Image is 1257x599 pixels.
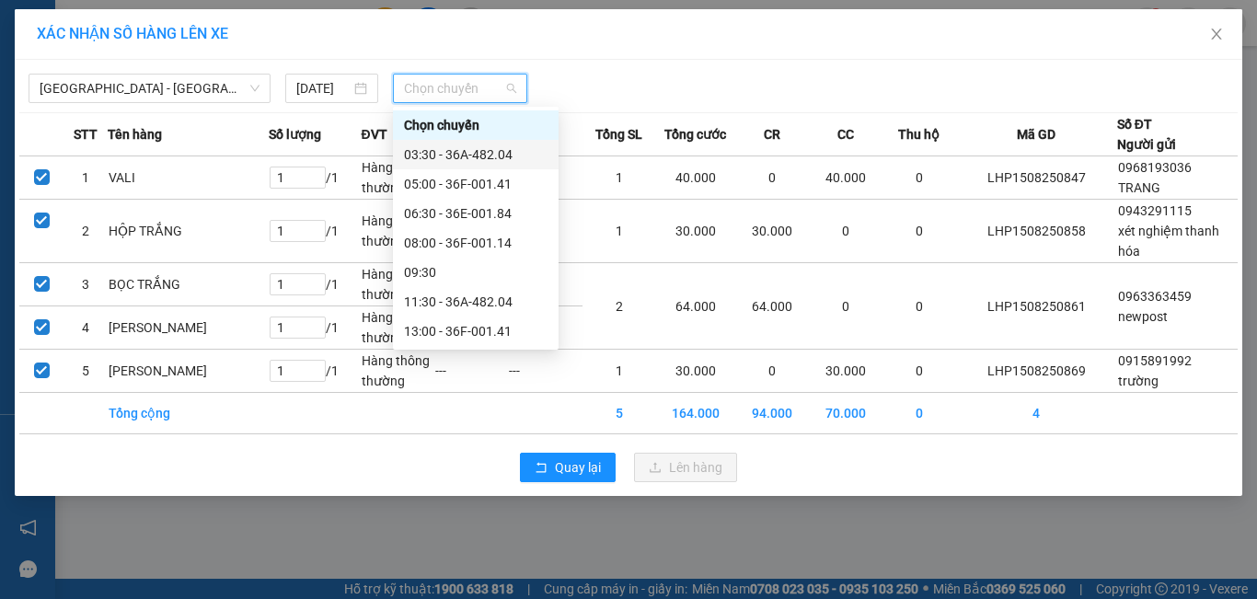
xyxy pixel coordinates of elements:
[809,350,882,393] td: 30.000
[735,156,809,200] td: 0
[361,350,434,393] td: Hàng thông thường
[1118,160,1192,175] span: 0968193036
[63,156,108,200] td: 1
[634,453,737,482] button: uploadLên hàng
[269,156,362,200] td: / 1
[1118,353,1192,368] span: 0915891992
[269,306,362,350] td: / 1
[63,263,108,306] td: 3
[1118,374,1159,388] span: trường
[404,321,548,341] div: 13:00 - 36F-001.41
[735,350,809,393] td: 0
[520,453,616,482] button: rollbackQuay lại
[1209,27,1224,41] span: close
[508,350,582,393] td: ---
[296,78,350,98] input: 16/08/2025
[582,350,656,393] td: 1
[535,461,548,476] span: rollback
[108,393,269,434] td: Tổng cộng
[404,144,548,165] div: 03:30 - 36A-482.04
[735,200,809,263] td: 30.000
[809,393,882,434] td: 70.000
[1118,309,1168,324] span: newpost
[656,156,735,200] td: 40.000
[404,115,548,135] div: Chọn chuyến
[956,350,1117,393] td: LHP1508250869
[582,156,656,200] td: 1
[269,350,362,393] td: / 1
[809,200,882,263] td: 0
[882,156,956,200] td: 0
[555,457,601,478] span: Quay lại
[361,200,434,263] td: Hàng thông thường
[404,262,548,282] div: 09:30
[882,350,956,393] td: 0
[664,124,726,144] span: Tổng cước
[1118,203,1192,218] span: 0943291115
[656,350,735,393] td: 30.000
[393,110,559,140] div: Chọn chuyến
[63,306,108,350] td: 4
[809,263,882,350] td: 0
[63,200,108,263] td: 2
[361,263,434,306] td: Hàng thông thường
[764,124,780,144] span: CR
[404,75,517,102] span: Chọn chuyến
[361,156,434,200] td: Hàng thông thường
[361,306,434,350] td: Hàng thông thường
[656,393,735,434] td: 164.000
[735,393,809,434] td: 94.000
[404,174,548,194] div: 05:00 - 36F-001.41
[108,263,269,306] td: BỌC TRẮNG
[1117,114,1176,155] div: Số ĐT Người gửi
[582,200,656,263] td: 1
[956,200,1117,263] td: LHP1508250858
[1118,289,1192,304] span: 0963363459
[63,350,108,393] td: 5
[582,263,656,350] td: 2
[882,393,956,434] td: 0
[108,350,269,393] td: [PERSON_NAME]
[108,200,269,263] td: HỘP TRẮNG
[956,156,1117,200] td: LHP1508250847
[882,200,956,263] td: 0
[837,124,854,144] span: CC
[735,263,809,350] td: 64.000
[956,263,1117,350] td: LHP1508250861
[1118,180,1160,195] span: TRANG
[434,350,508,393] td: ---
[269,263,362,306] td: / 1
[269,124,321,144] span: Số lượng
[40,75,259,102] span: Thanh Hóa - Tây Hồ (HN)
[1017,124,1055,144] span: Mã GD
[74,124,98,144] span: STT
[656,263,735,350] td: 64.000
[108,306,269,350] td: [PERSON_NAME]
[595,124,642,144] span: Tổng SL
[404,292,548,312] div: 11:30 - 36A-482.04
[404,233,548,253] div: 08:00 - 36F-001.14
[582,393,656,434] td: 5
[1118,224,1219,259] span: xét nghiệm thanh hóa
[882,263,956,350] td: 0
[656,200,735,263] td: 30.000
[37,25,228,42] span: XÁC NHẬN SỐ HÀNG LÊN XE
[898,124,940,144] span: Thu hộ
[269,200,362,263] td: / 1
[809,156,882,200] td: 40.000
[1191,9,1242,61] button: Close
[108,156,269,200] td: VALI
[108,124,162,144] span: Tên hàng
[956,393,1117,434] td: 4
[404,203,548,224] div: 06:30 - 36E-001.84
[361,124,386,144] span: ĐVT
